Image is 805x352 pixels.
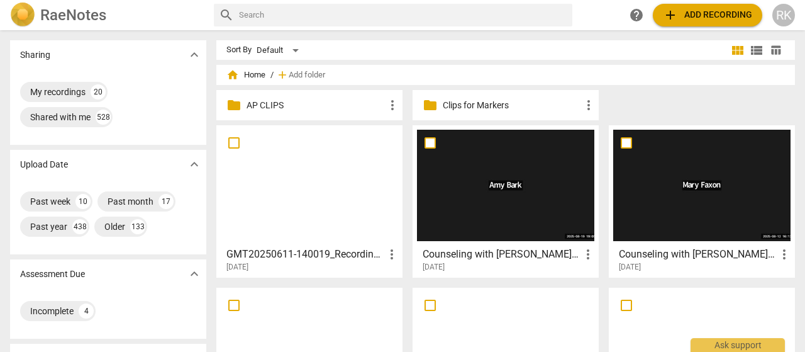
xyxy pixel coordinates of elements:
p: AP CLIPS [247,99,385,112]
button: Show more [185,45,204,64]
a: LogoRaeNotes [10,3,204,28]
h3: Counseling with Mary Faxon (Tim & Sacha H) [619,247,777,262]
div: 17 [158,194,174,209]
p: Sharing [20,48,50,62]
button: RK [772,4,795,26]
p: Clips for Markers [443,99,581,112]
span: table_chart [770,44,782,56]
a: Counseling with [PERSON_NAME] (A S)[DATE] [417,130,594,272]
span: expand_more [187,266,202,281]
span: [DATE] [423,262,445,273]
span: folder [226,98,241,113]
div: 20 [91,84,106,99]
span: home [226,69,239,81]
span: [DATE] [226,262,248,273]
div: Past month [108,195,153,208]
span: view_list [749,43,764,58]
p: Assessment Due [20,268,85,281]
div: Incomplete [30,305,74,317]
span: search [219,8,234,23]
h3: GMT20250611-140019_Recording_gvo_1280x720_Fick [226,247,384,262]
input: Search [239,5,567,25]
div: My recordings [30,86,86,98]
span: view_module [730,43,745,58]
span: more_vert [777,247,792,262]
span: more_vert [581,98,596,113]
h3: Counseling with Amy Bark (A S) [423,247,580,262]
button: Show more [185,155,204,174]
span: [DATE] [619,262,641,273]
div: 528 [96,110,111,125]
a: GMT20250611-140019_Recording_gvo_1280x720_Fick[DATE] [221,130,398,272]
span: Add folder [289,71,325,80]
h2: RaeNotes [40,6,106,24]
span: more_vert [384,247,399,262]
div: Sort By [226,45,252,55]
button: Show more [185,264,204,283]
img: Logo [10,3,35,28]
span: Home [226,69,265,81]
a: Counseling with [PERSON_NAME] ([PERSON_NAME] & [PERSON_NAME])[DATE] [613,130,791,272]
span: more_vert [385,98,400,113]
div: Past year [30,220,67,233]
div: 133 [130,219,145,234]
span: / [270,71,274,80]
span: Add recording [663,8,752,23]
span: add [276,69,289,81]
div: Default [257,40,303,60]
div: 4 [79,304,94,319]
span: more_vert [580,247,596,262]
span: help [629,8,644,23]
div: Shared with me [30,111,91,123]
div: 10 [75,194,91,209]
div: Ask support [691,338,785,352]
button: List view [747,41,766,60]
div: Older [104,220,125,233]
button: Upload [653,4,762,26]
div: Past week [30,195,70,208]
span: expand_more [187,157,202,172]
span: expand_more [187,47,202,62]
span: add [663,8,678,23]
span: folder [423,98,438,113]
button: Tile view [728,41,747,60]
p: Upload Date [20,158,68,171]
a: Help [625,4,648,26]
div: 438 [72,219,87,234]
button: Table view [766,41,785,60]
